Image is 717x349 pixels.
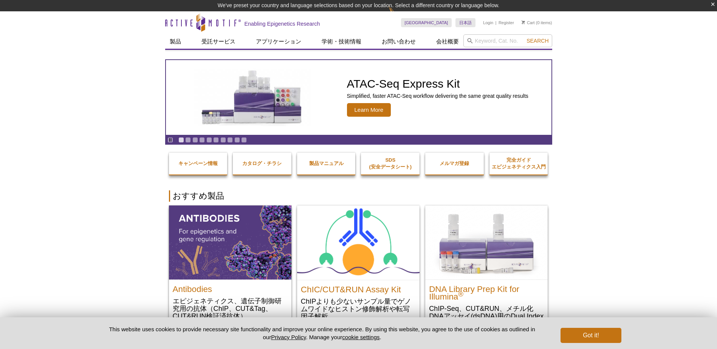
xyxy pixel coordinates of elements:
a: DNA Library Prep Kit for Illumina DNA Library Prep Kit for Illumina® ChIP-Seq、CUT&RUN、メチル化DNAアッセイ... [425,205,548,335]
a: 製品マニュアル [297,153,356,174]
p: エピジェネティクス、遺伝子制御研究用の抗体（ChIP、CUT&Tag、CUT&RUN検証済抗体） [173,297,288,320]
a: 受託サービス [197,34,240,49]
a: All Antibodies Antibodies エピジェネティクス、遺伝子制御研究用の抗体（ChIP、CUT&Tag、CUT&RUN検証済抗体） [169,205,291,327]
a: Go to slide 2 [185,137,191,143]
p: Simplified, faster ATAC-Seq workflow delivering the same great quality results [347,93,528,99]
span: Learn More [347,103,391,117]
a: [GEOGRAPHIC_DATA] [401,18,452,27]
input: Keyword, Cat. No. [463,34,552,47]
strong: カタログ・チラシ [242,161,282,166]
a: Go to slide 7 [220,137,226,143]
a: お問い合わせ [377,34,420,49]
span: Search [527,38,548,44]
img: All Antibodies [169,205,291,280]
h2: ATAC-Seq Express Kit [347,78,528,90]
a: カタログ・チラシ [233,153,291,174]
a: Register [499,20,514,25]
strong: SDS (安全データシート) [369,157,412,170]
a: 日本語 [455,18,475,27]
button: cookie settings [342,334,379,340]
button: Got it! [561,328,621,343]
li: | [496,18,497,27]
a: Go to slide 8 [227,137,233,143]
h2: Enabling Epigenetics Research [245,20,320,27]
h2: Antibodies [173,282,288,293]
a: Go to slide 1 [178,137,184,143]
a: Toggle autoplay [167,137,173,143]
a: キャンペーン情報 [169,153,228,174]
p: ChIPよりも少ないサンプル量でゲノムワイドなヒストン修飾解析や転写因子解析 [301,297,416,320]
strong: 製品マニュアル [309,161,344,166]
a: Go to slide 3 [192,137,198,143]
a: Go to slide 4 [199,137,205,143]
a: ATAC-Seq Express Kit ATAC-Seq Express Kit Simplified, faster ATAC-Seq workflow delivering the sam... [166,60,551,135]
sup: ® [458,290,463,298]
h2: ChIC/CUT&RUN Assay Kit [301,282,416,293]
h2: おすすめ製品 [169,190,548,202]
a: Go to slide 9 [234,137,240,143]
img: DNA Library Prep Kit for Illumina [425,205,548,280]
li: (0 items) [522,18,552,27]
strong: 完全ガイド エピジェネティクス入門 [492,157,546,170]
a: アプリケーション [251,34,306,49]
img: ChIC/CUT&RUN Assay Kit [297,205,420,280]
a: Go to slide 6 [213,137,219,143]
a: Go to slide 5 [206,137,212,143]
h2: DNA Library Prep Kit for Illumina [429,282,544,301]
a: メルマガ登録 [425,153,484,174]
strong: キャンペーン情報 [178,161,218,166]
strong: メルマガ登録 [440,161,469,166]
a: 製品 [165,34,186,49]
a: Cart [522,20,535,25]
a: 完全ガイドエピジェネティクス入門 [489,149,548,178]
p: This website uses cookies to provide necessary site functionality and improve your online experie... [96,325,548,341]
img: Change Here [389,6,409,23]
img: ATAC-Seq Express Kit [190,69,315,126]
a: Login [483,20,493,25]
article: ATAC-Seq Express Kit [166,60,551,135]
a: 学術・技術情報 [317,34,366,49]
a: 会社概要 [432,34,463,49]
a: Privacy Policy [271,334,306,340]
p: ChIP-Seq、CUT&RUN、メチル化DNAアッセイ(dsDNA)用のDual Index NGS Library 調製キット [429,304,544,327]
img: Your Cart [522,20,525,24]
a: ChIC/CUT&RUN Assay Kit ChIC/CUT&RUN Assay Kit ChIPよりも少ないサンプル量でゲノムワイドなヒストン修飾解析や転写因子解析 [297,205,420,328]
button: Search [524,37,551,44]
a: SDS(安全データシート) [361,149,420,178]
a: Go to slide 10 [241,137,247,143]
